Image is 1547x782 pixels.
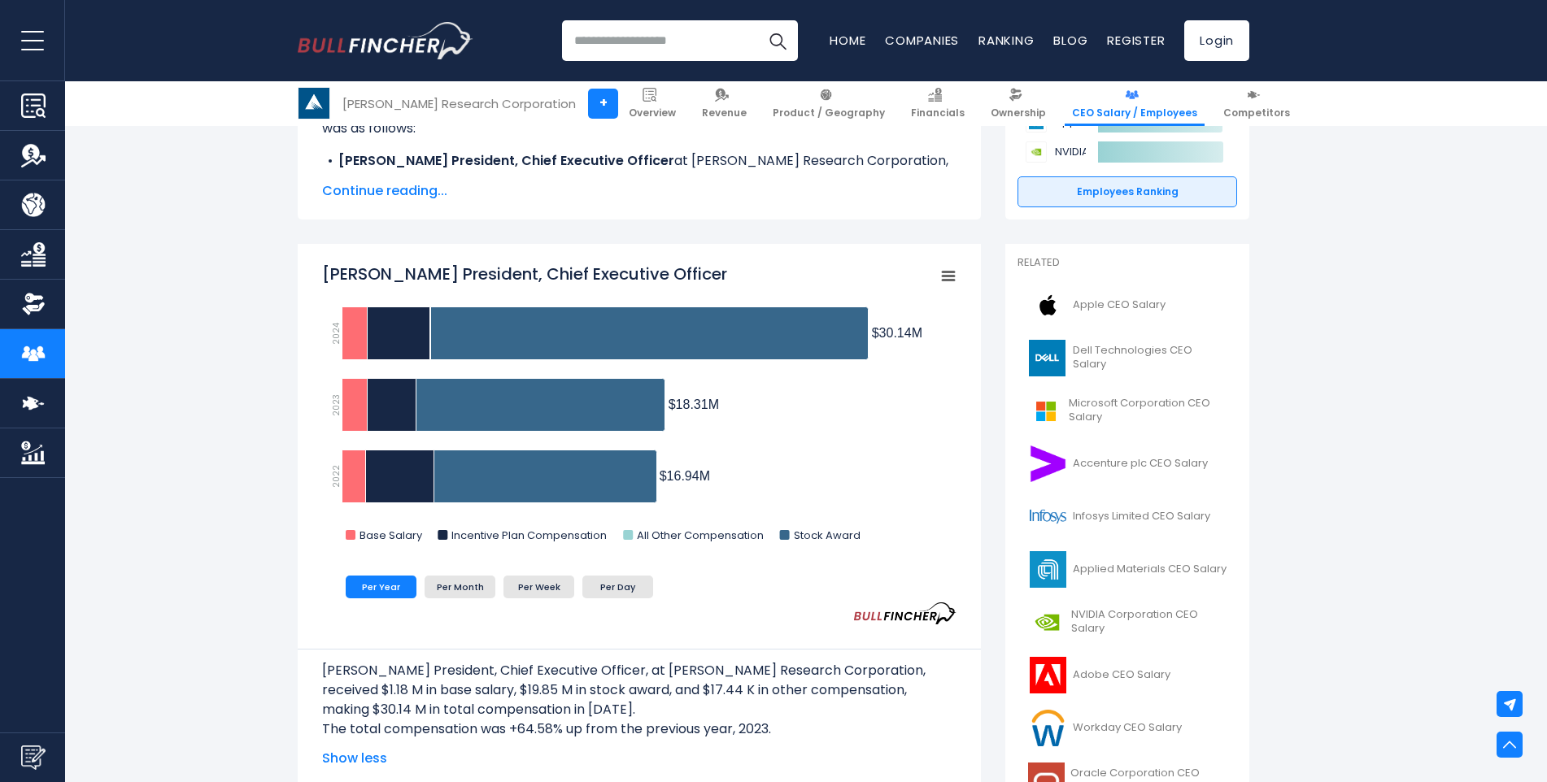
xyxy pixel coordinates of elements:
[322,263,957,547] svg: Timothy M. Archer President, Chief Executive Officer
[588,89,618,119] a: +
[1072,106,1197,119] span: CEO Salary / Employees
[794,528,861,543] text: Stock Award
[1184,20,1249,61] a: Login
[1018,336,1237,380] a: Dell Technologies CEO Salary
[1027,445,1068,482] img: ACN logo
[1026,141,1047,163] img: NVIDIA Corporation competitors logo
[322,661,957,719] p: [PERSON_NAME] President, Chief Executive Officer, at [PERSON_NAME] Research Corporation, received...
[322,719,957,739] p: The total compensation was +64.58% up from the previous year, 2023.
[695,81,754,126] a: Revenue
[1027,657,1068,693] img: ADBE logo
[773,106,885,119] span: Product / Geography
[1027,604,1066,641] img: NVDA logo
[765,81,892,126] a: Product / Geography
[1107,32,1165,49] a: Register
[1065,81,1205,126] a: CEO Salary / Employees
[1216,81,1297,126] a: Competitors
[983,81,1053,126] a: Ownership
[1018,653,1237,697] a: Adobe CEO Salary
[360,528,423,543] text: Base Salary
[978,32,1034,49] a: Ranking
[1223,106,1290,119] span: Competitors
[342,94,576,113] div: [PERSON_NAME] Research Corporation
[1027,551,1068,588] img: AMAT logo
[346,576,416,598] li: Per Year
[1073,457,1208,471] span: Accenture plc CEO Salary
[1018,600,1237,645] a: NVIDIA Corporation CEO Salary
[1027,710,1068,746] img: WDAY logo
[702,106,747,119] span: Revenue
[637,528,764,543] text: All Other Compensation
[1018,283,1237,328] a: Apple CEO Salary
[1055,144,1136,160] span: NVIDIA Corporation
[1073,344,1227,371] span: Dell Technologies CEO Salary
[451,528,607,543] text: Incentive Plan Compensation
[1053,32,1087,49] a: Blog
[757,20,798,61] button: Search
[1073,510,1210,524] span: Infosys Limited CEO Salary
[1027,287,1068,324] img: AAPL logo
[322,181,957,201] span: Continue reading...
[1018,176,1237,207] a: Employees Ranking
[830,32,865,49] a: Home
[621,81,683,126] a: Overview
[330,465,342,488] text: 2022
[1018,256,1237,270] p: Related
[298,22,473,59] a: Go to homepage
[1073,668,1170,682] span: Adobe CEO Salary
[1018,547,1237,592] a: Applied Materials CEO Salary
[322,749,957,768] span: Show less
[298,22,473,59] img: Bullfincher logo
[911,106,965,119] span: Financials
[1027,498,1068,535] img: INFY logo
[503,576,574,598] li: Per Week
[629,106,676,119] span: Overview
[872,326,922,340] tspan: $30.14M
[299,88,329,119] img: LRCX logo
[330,323,342,345] text: 2024
[1018,706,1237,750] a: Workday CEO Salary
[1027,393,1064,429] img: MSFT logo
[1018,494,1237,539] a: Infosys Limited CEO Salary
[1018,389,1237,433] a: Microsoft Corporation CEO Salary
[322,151,957,190] li: at [PERSON_NAME] Research Corporation, received a total compensation of $30.14 M in [DATE].
[582,576,653,598] li: Per Day
[660,469,710,483] tspan: $16.94M
[425,576,495,598] li: Per Month
[330,394,342,416] text: 2023
[1073,298,1166,312] span: Apple CEO Salary
[669,398,719,411] tspan: $18.31M
[21,292,46,316] img: Ownership
[338,151,674,170] b: [PERSON_NAME] President, Chief Executive Officer
[1073,721,1182,735] span: Workday CEO Salary
[1071,608,1227,636] span: NVIDIA Corporation CEO Salary
[322,263,727,285] tspan: [PERSON_NAME] President, Chief Executive Officer
[885,32,959,49] a: Companies
[991,106,1046,119] span: Ownership
[904,81,972,126] a: Financials
[1027,340,1068,376] img: DELL logo
[1069,397,1227,424] span: Microsoft Corporation CEO Salary
[1073,563,1227,576] span: Applied Materials CEO Salary
[1018,441,1237,486] a: Accenture plc CEO Salary
[1026,141,1086,163] a: NVIDIA Corporation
